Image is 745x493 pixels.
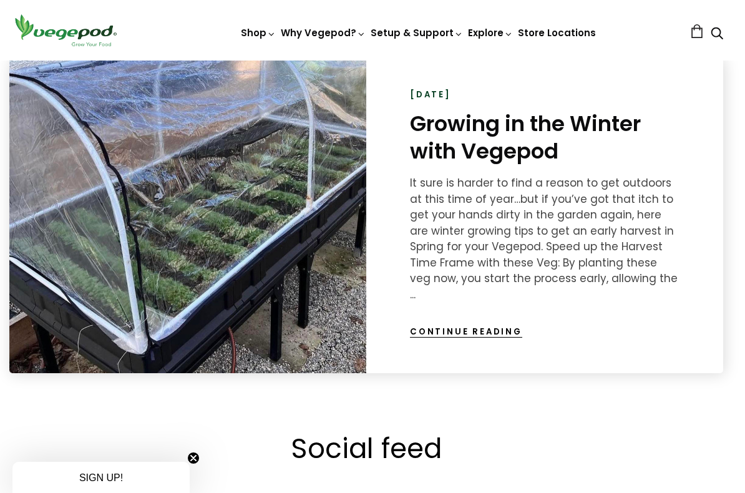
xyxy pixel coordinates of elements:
a: Why Vegepod? [281,26,366,39]
a: Growing in the Winter with Vegepod [410,109,641,166]
a: Explore [468,26,513,39]
h2: Social feed [19,429,714,468]
a: Store Locations [518,26,596,39]
button: Close teaser [187,452,200,464]
img: Vegepod [9,12,122,48]
a: Continue reading [410,326,522,338]
a: Search [711,28,723,41]
div: SIGN UP!Close teaser [12,462,190,493]
time: [DATE] [410,89,451,101]
div: It sure is harder to find a reason to get outdoors at this time of year…but if you’ve got that it... [410,175,679,303]
a: Setup & Support [371,26,463,39]
a: Shop [241,26,276,39]
span: SIGN UP! [79,472,123,483]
